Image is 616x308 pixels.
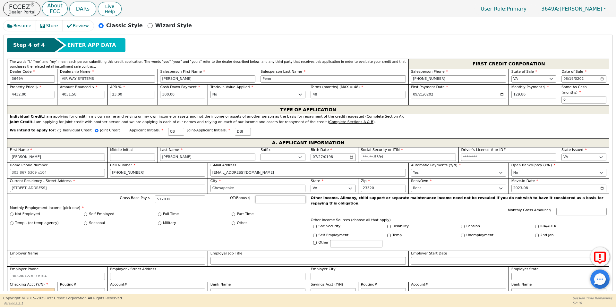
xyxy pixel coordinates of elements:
label: Disability [392,224,409,229]
a: FCCEZ®Dealer Portal [3,2,40,16]
label: Full Time [163,212,179,217]
span: 3649A: [541,6,560,12]
span: State [311,179,323,183]
span: Home Phone Number [10,163,48,167]
span: Account# [411,282,428,287]
input: YYYY-MM-DD [561,75,606,83]
span: Account# [110,282,127,287]
p: Dealer Portal [8,10,35,14]
label: Soc Security [319,224,340,229]
span: APR % [110,85,125,89]
span: Employer City [311,267,335,271]
p: Individual Credit [63,128,92,133]
p: Other Income. Alimony, child support or separate maintenance income need not be revealed if you d... [311,196,607,206]
u: Complete Sections A & B [329,120,373,124]
div: The words "I," "me" and "my" mean each person submitting this credit application. The words "you"... [7,59,408,69]
span: User Role : [481,6,507,12]
span: Checking Acct (Y/N) [10,282,48,287]
span: Cell Number [110,163,135,167]
span: Employer - Street Address [110,267,156,271]
span: Property Price $ [10,85,41,89]
button: Report Error to FCC [590,247,610,266]
label: Pension [466,224,480,229]
span: Social Security or ITIN [361,148,403,152]
u: Complete Section A [367,114,401,119]
label: Seasonal [89,221,105,226]
span: Joint-Applicant Initials: [187,128,230,132]
span: Zip [361,179,370,183]
button: DARs [69,2,96,16]
label: 2nd Job [540,233,553,238]
div: I am applying for joint credit with another person and we are applying in each of our names and r... [10,120,607,125]
label: Temp [392,233,402,238]
span: Amount Financed $ [60,85,98,89]
span: Help [105,9,115,14]
span: FIRST CREDIT CORPORATION [473,60,545,68]
span: First Name [10,148,32,152]
label: Other [319,240,329,246]
span: Middle Initial [110,148,133,152]
label: Other [237,221,247,226]
label: IRA/401K [540,224,556,229]
input: Y/N [387,234,391,237]
p: Session Time Remaining: [573,296,613,301]
span: Employer Name [10,251,38,255]
span: State Issued [561,148,587,152]
span: Trade-in Value Applied [210,85,253,89]
span: We intend to apply for: [10,128,56,138]
span: Employer State [511,267,539,271]
span: E-Mail Address [210,163,236,167]
input: Y/N [461,234,465,237]
span: Review [73,22,89,29]
p: 52:10 [573,301,613,305]
span: Bank Name [210,282,231,287]
span: Last Name [160,148,182,152]
p: Monthly Employment Income (pick one) [10,205,306,211]
span: Employer Phone [10,267,39,271]
span: Savings Acct (Y/N) [311,282,343,287]
span: Gross Base Pay $ [120,196,150,200]
p: Version 3.2.1 [3,301,123,306]
button: 3649A:[PERSON_NAME] [535,4,613,14]
span: City [210,179,221,183]
span: All Rights Reserved. [88,296,123,300]
span: Routing# [60,282,76,287]
a: User Role:Primary [474,3,533,15]
strong: Individual Credit. [10,114,44,119]
span: ENTER APP DATA [67,41,116,49]
input: Y/N [461,225,465,228]
sup: ® [30,2,35,8]
span: Salesperson First Name [160,70,205,74]
span: Driver’s License # or ID# [461,148,506,152]
input: YYYY-MM-DD [311,154,355,161]
span: Dealership Name [60,70,94,74]
label: Part Time [237,212,254,217]
span: Monthly Payment $ [511,85,549,89]
span: TYPE OF APPLICATION [280,105,336,114]
input: 303-867-5309 x104 [110,169,205,177]
span: Employer Job Title [210,251,243,255]
span: Current Residency - Street Address [10,179,75,183]
span: Cash Down Payment [160,85,200,89]
label: Self Employed [89,212,115,217]
input: Hint: 129.86 [511,91,556,98]
button: AboutFCC [42,1,67,16]
span: Date of Sale [561,70,586,74]
label: Not Employed [15,212,40,217]
p: FCC [47,9,62,14]
span: First Payment Date [411,85,448,89]
div: I am applying for credit in my own name and relying on my own income or assets and not the income... [10,114,607,120]
label: Unemployment [466,233,494,238]
input: 0 [561,96,606,104]
span: Employer Start Date [411,251,447,255]
input: 303-867-5309 x104 [411,75,506,83]
span: Live [105,4,115,9]
span: Automatic Payments (Y/N) [411,163,461,167]
span: [PERSON_NAME] [541,6,602,12]
input: Y/N [535,234,539,237]
label: Self Employment [319,233,349,238]
button: LiveHelp [98,2,122,16]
